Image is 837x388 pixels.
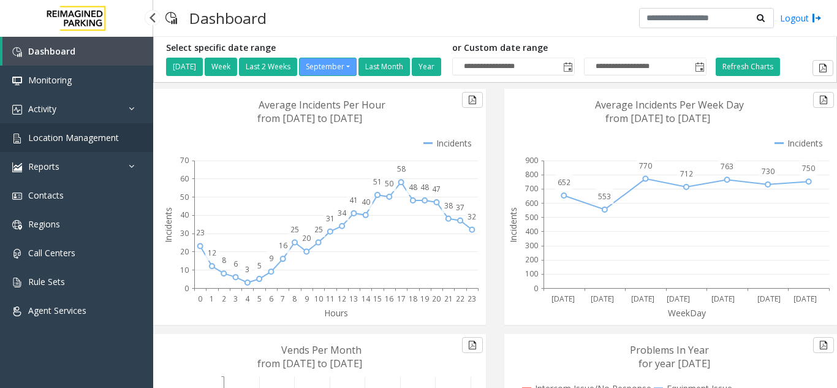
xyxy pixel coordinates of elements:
[373,177,382,187] text: 51
[314,294,323,304] text: 10
[420,294,429,304] text: 19
[757,294,781,304] text: [DATE]
[279,240,287,251] text: 16
[2,37,153,66] a: Dashboard
[605,112,710,125] text: from [DATE] to [DATE]
[462,337,483,353] button: Export to pdf
[180,173,189,184] text: 60
[462,92,483,108] button: Export to pdf
[292,294,297,304] text: 8
[667,294,690,304] text: [DATE]
[281,294,285,304] text: 7
[507,207,519,243] text: Incidents
[324,307,348,319] text: Hours
[468,294,476,304] text: 23
[281,343,362,357] text: Vends Per Month
[28,45,75,57] span: Dashboard
[259,98,385,112] text: Average Incidents Per Hour
[290,224,299,235] text: 25
[638,357,710,370] text: for year [DATE]
[444,294,453,304] text: 21
[813,337,834,353] button: Export to pdf
[245,294,250,304] text: 4
[12,278,22,287] img: 'icon'
[468,211,476,222] text: 32
[813,92,834,108] button: Export to pdf
[716,58,780,76] button: Refresh Charts
[196,227,205,238] text: 23
[257,261,262,271] text: 5
[420,182,429,192] text: 48
[183,3,273,33] h3: Dashboard
[12,249,22,259] img: 'icon'
[28,218,60,230] span: Regions
[525,254,538,265] text: 200
[525,212,538,223] text: 500
[793,294,817,304] text: [DATE]
[12,162,22,172] img: 'icon'
[591,294,614,304] text: [DATE]
[409,294,417,304] text: 18
[558,177,570,188] text: 652
[525,268,538,279] text: 100
[432,184,441,194] text: 47
[561,58,574,75] span: Toggle popup
[222,294,226,304] text: 2
[302,233,311,243] text: 20
[349,294,358,304] text: 13
[166,58,203,76] button: [DATE]
[692,58,706,75] span: Toggle popup
[28,132,119,143] span: Location Management
[534,283,538,294] text: 0
[812,12,822,25] img: logout
[257,294,262,304] text: 5
[233,259,238,269] text: 6
[198,294,202,304] text: 0
[409,182,417,192] text: 48
[525,155,538,165] text: 900
[551,294,575,304] text: [DATE]
[12,220,22,230] img: 'icon'
[233,294,238,304] text: 3
[299,58,357,76] button: September
[598,191,611,202] text: 553
[385,178,393,189] text: 50
[12,47,22,57] img: 'icon'
[12,76,22,86] img: 'icon'
[222,255,226,265] text: 8
[180,228,189,238] text: 30
[28,305,86,316] span: Agent Services
[28,74,72,86] span: Monitoring
[639,161,652,171] text: 770
[12,134,22,143] img: 'icon'
[28,276,65,287] span: Rule Sets
[314,224,323,235] text: 25
[349,195,358,205] text: 41
[444,200,453,211] text: 38
[802,163,815,173] text: 750
[12,105,22,115] img: 'icon'
[762,166,775,177] text: 730
[208,248,216,258] text: 12
[269,294,273,304] text: 6
[362,197,370,207] text: 40
[12,306,22,316] img: 'icon'
[525,169,538,180] text: 800
[595,98,744,112] text: Average Incidents Per Week Day
[180,265,189,275] text: 10
[373,294,382,304] text: 15
[12,191,22,201] img: 'icon'
[165,3,177,33] img: pageIcon
[210,294,214,304] text: 1
[631,294,654,304] text: [DATE]
[525,183,538,194] text: 700
[28,247,75,259] span: Call Centers
[180,210,189,220] text: 40
[525,198,538,208] text: 600
[180,192,189,202] text: 50
[326,213,335,224] text: 31
[711,294,735,304] text: [DATE]
[184,283,189,294] text: 0
[269,253,273,264] text: 9
[338,208,347,218] text: 34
